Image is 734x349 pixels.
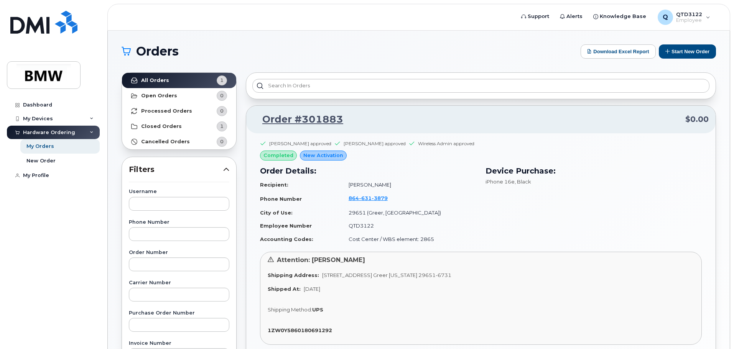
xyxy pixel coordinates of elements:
span: 3879 [372,195,388,201]
iframe: Messenger Launcher [701,316,728,343]
span: 1 [220,123,224,130]
span: Filters [129,164,223,175]
strong: City of Use: [260,210,293,216]
strong: UPS [312,306,323,313]
strong: Cancelled Orders [141,139,190,145]
button: Download Excel Report [581,44,656,59]
h3: Order Details: [260,165,476,177]
strong: Recipient: [260,182,288,188]
span: 0 [220,92,224,99]
h3: Device Purchase: [485,165,702,177]
span: 1 [220,77,224,84]
span: completed [263,152,293,159]
label: Invoice Number [129,341,229,346]
strong: Phone Number [260,196,302,202]
strong: Employee Number [260,223,312,229]
td: 29651 (Greer, [GEOGRAPHIC_DATA]) [342,206,476,220]
td: [PERSON_NAME] [342,178,476,192]
label: Username [129,189,229,194]
a: 8646313879 [349,195,397,201]
strong: All Orders [141,77,169,84]
span: , Black [515,179,531,185]
strong: 1ZW0Y5860180691292 [268,327,332,333]
label: Carrier Number [129,280,229,285]
button: Start New Order [659,44,716,59]
span: [STREET_ADDRESS] Greer [US_STATE] 29651-6731 [322,272,451,278]
span: iPhone 16e [485,179,515,185]
label: Order Number [129,250,229,255]
label: Purchase Order Number [129,311,229,316]
td: QTD3122 [342,219,476,233]
span: 864 [349,195,388,201]
a: All Orders1 [122,73,236,88]
strong: Accounting Codes: [260,236,313,242]
span: New Activation [303,152,343,159]
td: Cost Center / WBS element: 2865 [342,233,476,246]
span: Attention: [PERSON_NAME] [277,256,365,264]
strong: Processed Orders [141,108,192,114]
span: 0 [220,107,224,115]
span: $0.00 [685,114,709,125]
div: [PERSON_NAME] approved [344,140,406,147]
span: 631 [359,195,372,201]
a: 1ZW0Y5860180691292 [268,327,335,333]
strong: Shipping Address: [268,272,319,278]
span: [DATE] [304,286,320,292]
a: Processed Orders0 [122,103,236,119]
span: Orders [136,46,179,57]
label: Phone Number [129,220,229,225]
span: Shipping Method: [268,306,312,313]
a: Closed Orders1 [122,119,236,134]
div: Wireless Admin approved [418,140,474,147]
strong: Closed Orders [141,123,182,129]
strong: Open Orders [141,93,177,99]
input: Search in orders [252,79,709,93]
a: Cancelled Orders0 [122,134,236,149]
span: 0 [220,138,224,145]
a: Order #301883 [253,113,343,126]
strong: Shipped At: [268,286,301,292]
div: [PERSON_NAME] approved [269,140,331,147]
a: Open Orders0 [122,88,236,103]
